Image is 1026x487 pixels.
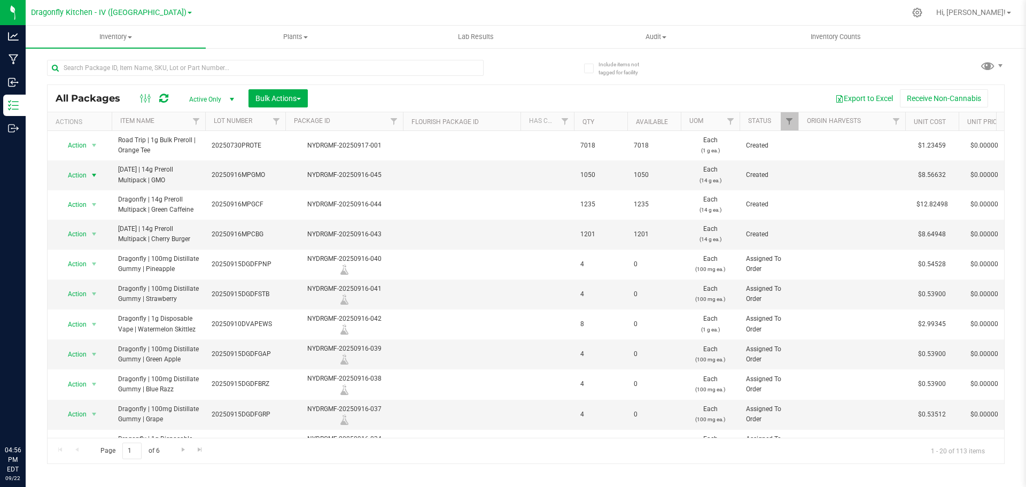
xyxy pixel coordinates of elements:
span: Dragonfly | 1g Disposable Vape | Watermelon Skittlez [118,314,199,334]
span: Each [687,195,733,215]
div: Lab Sample [284,324,405,335]
inline-svg: Inbound [8,77,19,88]
span: $0.00000 [965,287,1004,302]
span: Each [687,314,733,334]
span: $0.00000 [965,316,1004,332]
span: Bulk Actions [255,94,301,103]
span: Assigned To Order [746,254,792,274]
a: Go to the next page [175,443,191,457]
inline-svg: Manufacturing [8,54,19,65]
td: $0.53900 [905,339,959,369]
div: NYDRGMF-20250916-041 [284,284,405,305]
span: Action [58,138,87,153]
button: Receive Non-Cannabis [900,89,988,107]
div: NYDRGMF-20250916-037 [284,404,405,425]
span: Assigned To Order [746,374,792,395]
span: Plants [206,32,385,42]
inline-svg: Outbound [8,123,19,134]
span: select [88,197,101,212]
p: 04:56 PM EDT [5,445,21,474]
iframe: Resource center [11,401,43,434]
td: $1.23459 [905,131,959,160]
a: Audit [566,26,746,48]
span: Created [746,170,792,180]
a: Plants [206,26,386,48]
p: (100 mg ea.) [687,384,733,395]
span: 20250915DGDFPNP [212,259,279,269]
span: $0.00000 [965,346,1004,362]
a: Filter [188,112,205,130]
span: Each [687,224,733,244]
span: Page of 6 [91,443,168,459]
span: 0 [634,259,674,269]
td: $8.64948 [905,220,959,249]
a: Available [636,118,668,126]
span: Action [58,257,87,272]
div: NYDRGMF-20250916-044 [284,199,405,210]
span: 4 [580,289,621,299]
input: Search Package ID, Item Name, SKU, Lot or Part Number... [47,60,484,76]
span: 1050 [580,170,621,180]
span: Assigned To Order [746,314,792,334]
span: Each [687,404,733,424]
span: Each [687,254,733,274]
td: $0.54528 [905,250,959,280]
span: Action [58,287,87,302]
span: Assigned To Order [746,284,792,304]
input: 1 [122,443,142,459]
span: 20250730PROTE [212,141,279,151]
span: Created [746,141,792,151]
span: Each [687,135,733,156]
span: 4 [580,379,621,389]
span: Each [687,434,733,454]
div: NYDRGMF-20250916-043 [284,229,405,239]
p: (14 g ea.) [687,234,733,244]
span: Include items not tagged for facility [598,60,652,76]
div: Lab Sample [284,414,405,425]
span: Action [58,347,87,362]
span: 20250910DVAPEWS [212,319,279,329]
p: (1 g ea.) [687,145,733,156]
a: Go to the last page [192,443,208,457]
span: 0 [634,349,674,359]
p: (14 g ea.) [687,175,733,185]
span: Road Trip | 1g Bulk Preroll | Orange Tee [118,135,199,156]
td: $2.99345 [905,310,959,339]
span: 1050 [634,170,674,180]
span: Dragonfly | 14g Preroll Multipack | Green Caffeine [118,195,199,215]
div: NYDRGMF-20250916-040 [284,254,405,275]
span: select [88,168,101,183]
a: Filter [268,112,285,130]
span: select [88,317,101,332]
a: Filter [722,112,740,130]
span: [DATE] | 14g Preroll Multipack | GMO [118,165,199,185]
td: $0.53900 [905,369,959,399]
a: Origin Harvests [807,117,861,125]
span: Each [687,344,733,365]
a: Lab Results [386,26,566,48]
span: 1201 [634,229,674,239]
span: 20250915DGDFBRZ [212,379,279,389]
span: Action [58,317,87,332]
span: select [88,407,101,422]
a: Filter [781,112,798,130]
span: Created [746,229,792,239]
span: $0.00000 [965,257,1004,272]
span: 20250915DGDFGAP [212,349,279,359]
td: $8.56632 [905,160,959,190]
span: $0.00000 [965,167,1004,183]
a: Status [748,117,771,125]
p: (14 g ea.) [687,205,733,215]
span: 4 [580,349,621,359]
a: Flourish Package ID [411,118,479,126]
span: $0.00000 [965,197,1004,212]
p: (100 mg ea.) [687,414,733,424]
span: select [88,138,101,153]
span: 1235 [580,199,621,210]
span: $0.00000 [965,407,1004,422]
button: Export to Excel [828,89,900,107]
div: Lab Sample [284,294,405,305]
span: Each [687,284,733,304]
span: select [88,287,101,302]
a: Filter [888,112,905,130]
